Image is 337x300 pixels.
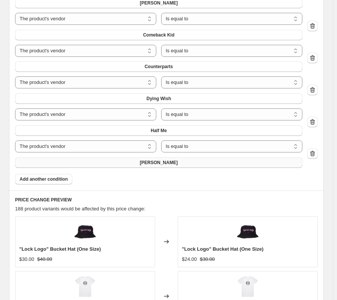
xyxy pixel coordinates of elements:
[74,275,96,298] img: bdee890a94bca9c92f03b871178298f0_80x.png
[146,96,171,102] span: Dying Wish
[143,32,174,38] span: Comeback Kid
[74,221,96,243] img: 59317fb1fd05b4d513f602d7e626c5a8_80x.png
[200,256,215,263] strike: $30.00
[145,64,173,70] span: Counterparts
[182,256,197,263] div: $24.00
[15,61,302,72] button: Counterparts
[236,221,259,243] img: 59317fb1fd05b4d513f602d7e626c5a8_80x.png
[15,157,302,168] button: [PERSON_NAME]
[140,160,178,166] span: [PERSON_NAME]
[19,256,34,263] div: $30.00
[19,246,101,252] span: "Lock Logo" Bucket Hat (One Size)
[15,93,302,104] button: Dying Wish
[37,256,52,263] strike: $40.00
[15,30,302,40] button: Comeback Kid
[236,275,259,298] img: bdee890a94bca9c92f03b871178298f0_80x.png
[20,176,68,182] span: Add another condition
[151,128,167,134] span: Half Me
[15,197,318,203] h6: PRICE CHANGE PREVIEW
[15,206,145,212] span: 188 product variants would be affected by this price change:
[15,125,302,136] button: Half Me
[15,174,72,184] button: Add another condition
[182,246,264,252] span: "Lock Logo" Bucket Hat (One Size)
